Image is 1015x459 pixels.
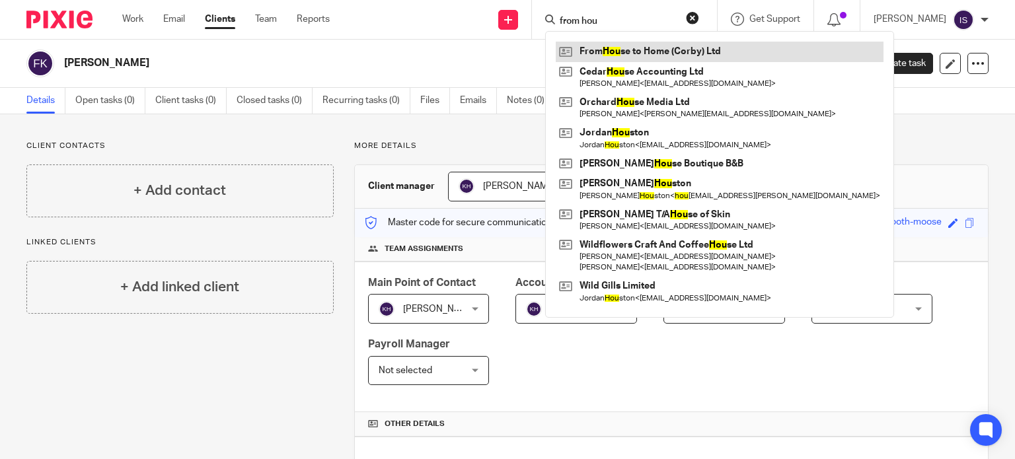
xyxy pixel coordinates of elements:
[856,53,933,74] a: Create task
[133,180,226,201] h4: + Add contact
[368,339,450,349] span: Payroll Manager
[874,13,946,26] p: [PERSON_NAME]
[385,244,463,254] span: Team assignments
[155,88,227,114] a: Client tasks (0)
[237,88,313,114] a: Closed tasks (0)
[120,277,239,297] h4: + Add linked client
[297,13,330,26] a: Reports
[460,88,497,114] a: Emails
[515,277,573,288] span: Accountant
[205,13,235,26] a: Clients
[483,182,556,191] span: [PERSON_NAME]
[365,216,593,229] p: Master code for secure communications and files
[379,366,432,375] span: Not selected
[686,11,699,24] button: Clear
[64,56,682,70] h2: [PERSON_NAME]
[459,178,474,194] img: svg%3E
[255,13,277,26] a: Team
[526,301,542,317] img: svg%3E
[354,141,989,151] p: More details
[368,277,476,288] span: Main Point of Contact
[507,88,555,114] a: Notes (0)
[26,11,93,28] img: Pixie
[322,88,410,114] a: Recurring tasks (0)
[163,13,185,26] a: Email
[749,15,800,24] span: Get Support
[26,50,54,77] img: svg%3E
[26,237,334,248] p: Linked clients
[420,88,450,114] a: Files
[26,141,334,151] p: Client contacts
[368,180,435,193] h3: Client manager
[75,88,145,114] a: Open tasks (0)
[403,304,476,314] span: [PERSON_NAME]
[26,88,65,114] a: Details
[953,9,974,30] img: svg%3E
[558,16,677,28] input: Search
[122,13,143,26] a: Work
[379,301,395,317] img: svg%3E
[385,419,445,429] span: Other details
